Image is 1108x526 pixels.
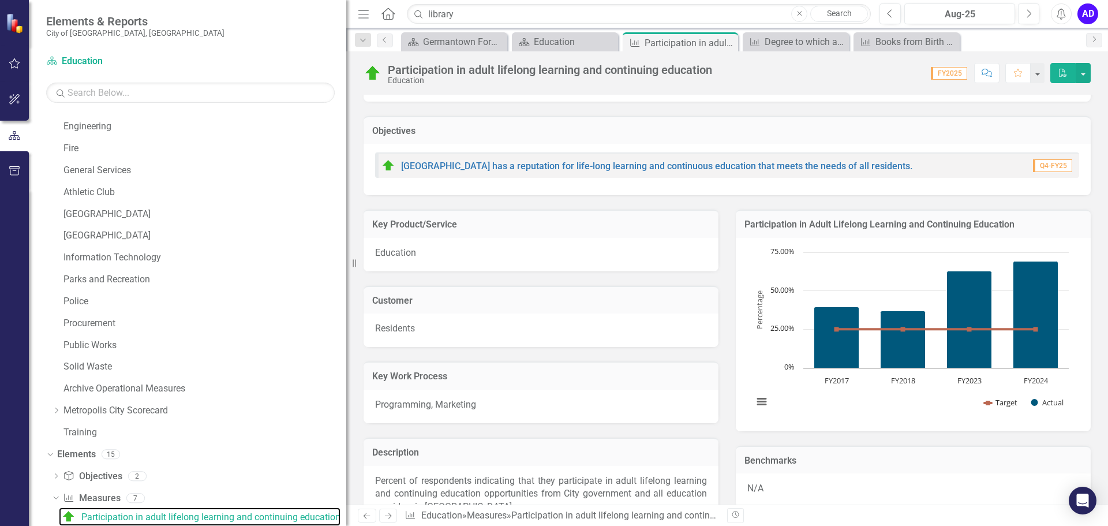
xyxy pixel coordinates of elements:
a: Elements [57,448,96,461]
path: FY2017, 25. Target. [834,327,839,331]
div: 2 [128,471,147,481]
div: Books from Birth enrollment [875,35,957,49]
p: Education [375,247,707,260]
div: Degree to which adult lifelong learning and continuing education needs are met [765,35,846,49]
a: Fire [63,142,346,155]
span: Q4-FY25 [1033,159,1072,172]
h3: Benchmarks [744,456,1082,466]
div: 15 [102,450,120,460]
a: Procurement [63,317,346,330]
a: Archive Operational Measures [63,382,346,396]
button: Show Target [985,397,1018,408]
a: Objectives [63,470,122,483]
button: Show Actual [1031,397,1064,408]
path: FY2023, 62.91208791. Actual. [947,271,992,368]
text: Percentage [754,290,765,329]
img: On Target [381,159,395,173]
a: [GEOGRAPHIC_DATA] has a reputation for life-long learning and continuous education that meets the... [401,161,912,171]
p: Percent of respondents indicating that they participate in adult lifelong learning and continuing... [375,475,707,514]
text: FY2018 [891,375,915,386]
small: City of [GEOGRAPHIC_DATA], [GEOGRAPHIC_DATA] [46,28,224,38]
button: View chart menu, Chart [754,394,770,410]
h3: Key Work Process [372,371,710,382]
div: Open Intercom Messenger [1069,487,1096,514]
text: 75.00% [770,246,795,256]
g: Actual, series 2 of 2. Bar series with 4 bars. [814,261,1058,368]
img: ClearPoint Strategy [6,13,27,33]
p: Residents [375,322,707,335]
path: FY2018, 36.97104677. Actual. [881,311,926,368]
a: Education [46,55,190,68]
p: N/A [747,482,1079,495]
path: FY2024, 69.00369004. Actual. [1013,261,1058,368]
path: FY2024, 25. Target. [1034,327,1038,331]
input: Search Below... [46,83,335,103]
a: Athletic Club [63,186,346,199]
text: 50.00% [770,285,795,295]
path: FY2018, 25. Target. [901,327,905,331]
div: Participation in adult lifelong learning and continuing education [81,512,340,523]
div: Germantown Forward [423,35,504,49]
text: 25.00% [770,323,795,333]
h3: Description [372,447,710,458]
text: FY2023 [957,375,982,386]
button: AD [1077,3,1098,24]
h3: Participation in Adult Lifelong Learning and Continuing Education [744,219,1082,230]
div: Education [388,76,712,85]
path: FY2023, 25. Target. [967,327,972,331]
div: Chart. Highcharts interactive chart. [747,247,1079,420]
text: FY2024 [1024,375,1049,386]
path: FY2017, 39.63414634. Actual. [814,307,859,368]
a: Education [515,35,615,49]
a: Measures [467,510,507,521]
text: FY2017 [825,375,849,386]
g: Target, series 1 of 2. Line with 4 data points. [834,327,1038,331]
a: Training [63,426,346,439]
a: Degree to which adult lifelong learning and continuing education needs are met [746,35,846,49]
a: Measures [63,492,120,505]
div: » » [405,509,718,523]
a: Information Technology [63,251,346,264]
a: Parks and Recreation [63,273,346,286]
a: Engineering [63,120,346,133]
a: [GEOGRAPHIC_DATA] [63,229,346,243]
div: Participation in adult lifelong learning and continuing education [511,510,770,521]
h3: Objectives [372,126,1082,136]
img: On Target [62,510,76,524]
div: Aug-25 [908,8,1011,21]
a: Germantown Forward [404,35,504,49]
svg: Interactive chart [747,247,1075,420]
a: [GEOGRAPHIC_DATA] [63,208,346,221]
a: Participation in adult lifelong learning and continuing education [59,508,340,526]
div: Participation in adult lifelong learning and continuing education [388,64,712,76]
button: Aug-25 [904,3,1015,24]
a: General Services [63,164,346,177]
a: Education [421,510,462,521]
a: Books from Birth enrollment [856,35,957,49]
a: Solid Waste [63,360,346,374]
h3: Customer [372,296,710,306]
div: 7 [126,493,145,503]
a: Search [810,6,868,22]
text: 0% [784,361,795,372]
div: Participation in adult lifelong learning and continuing education [645,36,735,50]
p: Programming, Marketing [375,398,707,412]
a: Police [63,295,346,308]
h3: Key Product/Service [372,219,710,230]
input: Search ClearPoint... [407,4,871,24]
a: Metropolis City Scorecard [63,404,346,417]
a: Public Works [63,339,346,352]
span: Elements & Reports [46,14,224,28]
img: On Target [364,64,382,83]
div: Education [534,35,615,49]
span: FY2025 [931,67,967,80]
